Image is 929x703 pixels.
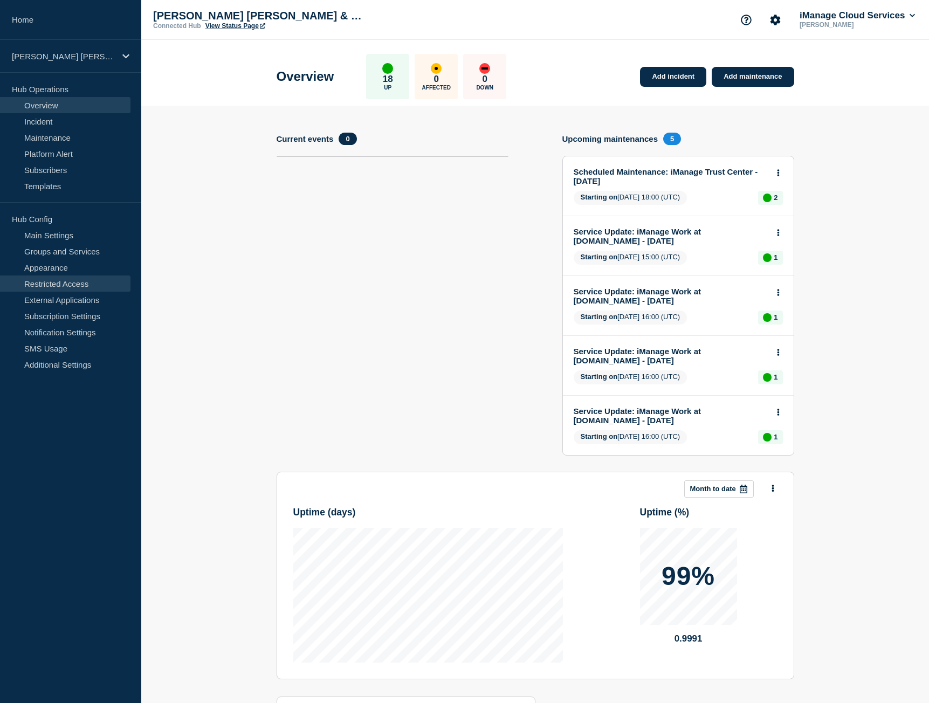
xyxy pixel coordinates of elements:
[483,74,487,85] p: 0
[574,311,687,325] span: [DATE] 16:00 (UTC)
[640,67,706,87] a: Add incident
[153,22,201,30] p: Connected Hub
[384,85,391,91] p: Up
[277,134,334,143] h4: Current events
[690,485,736,493] p: Month to date
[574,406,768,425] a: Service Update: iManage Work at [DOMAIN_NAME] - [DATE]
[574,287,768,305] a: Service Update: iManage Work at [DOMAIN_NAME] - [DATE]
[774,194,777,202] p: 2
[479,63,490,74] div: down
[640,507,777,518] h3: Uptime ( % )
[277,69,334,84] h1: Overview
[774,313,777,321] p: 1
[663,133,681,145] span: 5
[774,253,777,261] p: 1
[562,134,658,143] h4: Upcoming maintenances
[763,194,772,202] div: up
[382,63,393,74] div: up
[797,10,917,21] button: iManage Cloud Services
[763,253,772,262] div: up
[574,227,768,245] a: Service Update: iManage Work at [DOMAIN_NAME] - [DATE]
[581,313,618,321] span: Starting on
[581,432,618,440] span: Starting on
[581,253,618,261] span: Starting on
[581,193,618,201] span: Starting on
[763,433,772,442] div: up
[712,67,794,87] a: Add maintenance
[574,347,768,365] a: Service Update: iManage Work at [DOMAIN_NAME] - [DATE]
[574,251,687,265] span: [DATE] 15:00 (UTC)
[422,85,451,91] p: Affected
[797,21,910,29] p: [PERSON_NAME]
[774,433,777,441] p: 1
[476,85,493,91] p: Down
[735,9,758,31] button: Support
[574,430,687,444] span: [DATE] 16:00 (UTC)
[763,373,772,382] div: up
[434,74,439,85] p: 0
[662,563,715,589] p: 99%
[574,191,687,205] span: [DATE] 18:00 (UTC)
[339,133,356,145] span: 0
[12,52,115,61] p: [PERSON_NAME] [PERSON_NAME] & Masters (PROD)
[205,22,265,30] a: View Status Page
[763,313,772,322] div: up
[640,633,737,644] p: 0.9991
[431,63,442,74] div: affected
[153,10,369,22] p: [PERSON_NAME] [PERSON_NAME] & Masters (PROD)
[581,373,618,381] span: Starting on
[684,480,754,498] button: Month to date
[574,370,687,384] span: [DATE] 16:00 (UTC)
[293,507,563,518] h3: Uptime ( days )
[764,9,787,31] button: Account settings
[574,167,768,185] a: Scheduled Maintenance: iManage Trust Center - [DATE]
[774,373,777,381] p: 1
[383,74,393,85] p: 18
